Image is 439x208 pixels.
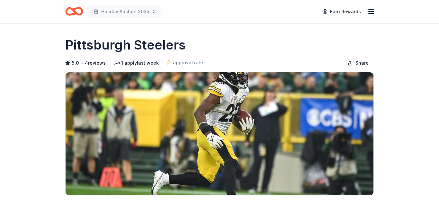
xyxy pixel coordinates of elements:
[72,59,79,67] span: 5.0
[113,59,159,67] div: 1 apply last week
[355,59,369,67] span: Share
[173,59,203,67] span: approval rate
[318,6,365,17] a: Earn Rewards
[66,72,373,195] img: Image for Pittsburgh Steelers
[166,59,203,67] a: approval rate
[101,8,149,15] span: Holiday Auction 2025
[81,60,83,66] span: •
[343,57,374,69] button: Share
[88,5,162,18] button: Holiday Auction 2025
[65,36,186,54] h1: Pittsburgh Steelers
[65,4,83,19] a: Home
[85,59,106,67] button: 4reviews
